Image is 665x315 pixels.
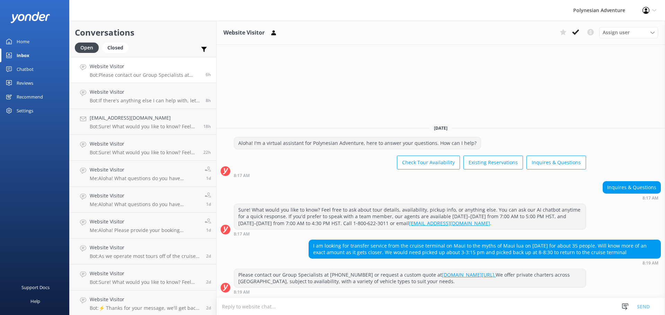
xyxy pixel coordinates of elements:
div: Sep 25 2025 08:17am (UTC -10:00) Pacific/Honolulu [234,173,586,178]
h4: Website Visitor [90,63,201,70]
h4: Website Visitor [90,296,201,303]
p: Bot: Sure! What would you like to know? Feel free to ask about tour details, availability, pickup... [90,149,198,156]
p: Bot: Sure! What would you like to know? Feel free to ask about tour details, availability, pickup... [90,123,198,130]
div: Closed [102,43,128,53]
span: Sep 25 2025 05:58am (UTC -10:00) Pacific/Honolulu [206,98,211,103]
p: Me: Aloha! What questions do you have regarding your reservation? To better assist you please pro... [90,201,199,207]
div: Inbox [17,48,29,62]
h4: Website Visitor [90,166,199,174]
div: Sep 25 2025 08:19am (UTC -10:00) Pacific/Honolulu [234,289,586,294]
a: Website VisitorMe:Aloha! What questions do you have regarding your reservation? To better assist ... [70,161,216,187]
p: Me: Aloha! What questions do you have regarding your reservation? To better assist you, please pr... [90,175,199,182]
div: Sep 25 2025 08:17am (UTC -10:00) Pacific/Honolulu [234,231,586,236]
div: Home [17,35,29,48]
h4: Website Visitor [90,192,199,200]
h4: Website Visitor [90,140,198,148]
div: Help [30,294,40,308]
strong: 8:17 AM [642,196,658,200]
span: Assign user [603,29,630,36]
a: Website VisitorBot:If there's anything else I can help with, let me know!8h [70,83,216,109]
span: Sep 24 2025 12:09pm (UTC -10:00) Pacific/Honolulu [206,201,211,207]
button: Existing Reservations [463,156,523,169]
button: Check Tour Availability [397,156,460,169]
a: [EMAIL_ADDRESS][DOMAIN_NAME]Bot:Sure! What would you like to know? Feel free to ask about tour de... [70,109,216,135]
a: [EMAIL_ADDRESS][DOMAIN_NAME] [409,220,490,226]
p: Me: Aloha! Please provide your booking number so that we can look up your reservation. [90,227,199,233]
div: Sep 25 2025 08:17am (UTC -10:00) Pacific/Honolulu [603,195,661,200]
span: Sep 23 2025 10:07am (UTC -10:00) Pacific/Honolulu [206,253,211,259]
div: Please contact our Group Specialists at [PHONE_NUMBER] or request a custom quote at We offer priv... [234,269,586,287]
span: Sep 24 2025 03:42pm (UTC -10:00) Pacific/Honolulu [203,149,211,155]
strong: 8:17 AM [234,174,250,178]
a: [DOMAIN_NAME][URL]. [442,271,496,278]
div: Reviews [17,76,33,90]
p: Bot: Sure! What would you like to know? Feel free to ask about tour details, availability, pickup... [90,279,201,285]
p: Bot: If there's anything else I can help with, let me know! [90,98,201,104]
a: Website VisitorBot:Sure! What would you like to know? Feel free to ask about tour details, availa... [70,135,216,161]
a: Open [75,44,102,51]
a: Website VisitorMe:Aloha! What questions do you have regarding your reservation? To better assist ... [70,187,216,213]
h4: Website Visitor [90,270,201,277]
div: Recommend [17,90,43,104]
a: Closed [102,44,132,51]
div: Open [75,43,99,53]
span: Sep 24 2025 07:53pm (UTC -10:00) Pacific/Honolulu [203,123,211,129]
h4: Website Visitor [90,218,199,225]
h4: Website Visitor [90,88,201,96]
div: Inquires & Questions [603,182,660,193]
h2: Conversations [75,26,211,39]
div: Sure! What would you like to know? Feel free to ask about tour details, availability, pickup info... [234,204,586,229]
span: Sep 24 2025 12:10pm (UTC -10:00) Pacific/Honolulu [206,175,211,181]
div: Assign User [599,27,658,38]
div: Aloha! I'm a virtual assistant for Polynesian Adventure, here to answer your questions. How can I... [234,137,481,149]
strong: 8:19 AM [234,290,250,294]
strong: 8:19 AM [642,261,658,265]
p: Bot: ⚡ Thanks for your message, we'll get back to you as soon as we can. You're also welcome to k... [90,305,201,311]
a: Website VisitorBot:Please contact our Group Specialists at [PHONE_NUMBER] or request a custom quo... [70,57,216,83]
h3: Website Visitor [223,28,265,37]
a: Website VisitorBot:As we operate most tours off of the cruise lines, we recommend you contact you... [70,239,216,265]
div: I am looking for transfer service from the cruise terminal on Maui to the myths of Maui lua on [D... [309,240,660,258]
button: Inquires & Questions [526,156,586,169]
h4: [EMAIL_ADDRESS][DOMAIN_NAME] [90,114,198,122]
span: [DATE] [430,125,452,131]
strong: 8:17 AM [234,232,250,236]
div: Chatbot [17,62,34,76]
p: Bot: Please contact our Group Specialists at [PHONE_NUMBER] or request a custom quote at [DOMAIN_... [90,72,201,78]
span: Sep 23 2025 04:41am (UTC -10:00) Pacific/Honolulu [206,305,211,311]
span: Sep 25 2025 08:19am (UTC -10:00) Pacific/Honolulu [206,72,211,77]
span: Sep 23 2025 09:43am (UTC -10:00) Pacific/Honolulu [206,279,211,285]
p: Bot: As we operate most tours off of the cruise lines, we recommend you contact your shore excurs... [90,253,201,259]
div: Support Docs [21,280,50,294]
h4: Website Visitor [90,244,201,251]
div: Settings [17,104,33,118]
a: Website VisitorMe:Aloha! Please provide your booking number so that we can look up your reservati... [70,213,216,239]
a: Website VisitorBot:Sure! What would you like to know? Feel free to ask about tour details, availa... [70,265,216,290]
div: Sep 25 2025 08:19am (UTC -10:00) Pacific/Honolulu [309,260,661,265]
span: Sep 24 2025 12:09pm (UTC -10:00) Pacific/Honolulu [206,227,211,233]
img: yonder-white-logo.png [10,12,50,23]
